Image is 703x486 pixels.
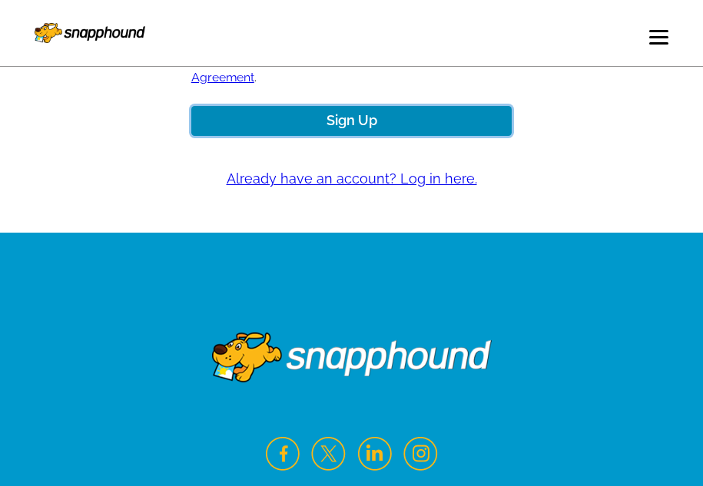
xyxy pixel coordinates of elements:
img: Twitter Icon [311,414,346,471]
a: Already have an account? Log in here. [31,157,672,202]
img: Footer Logo [212,309,492,383]
img: Facebook Icon [266,414,300,471]
button: Sign Up [191,106,512,136]
img: Instagram Icon [403,414,438,471]
img: LinkedIn Icon [357,414,392,471]
img: Snapphound Logo [35,23,145,43]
